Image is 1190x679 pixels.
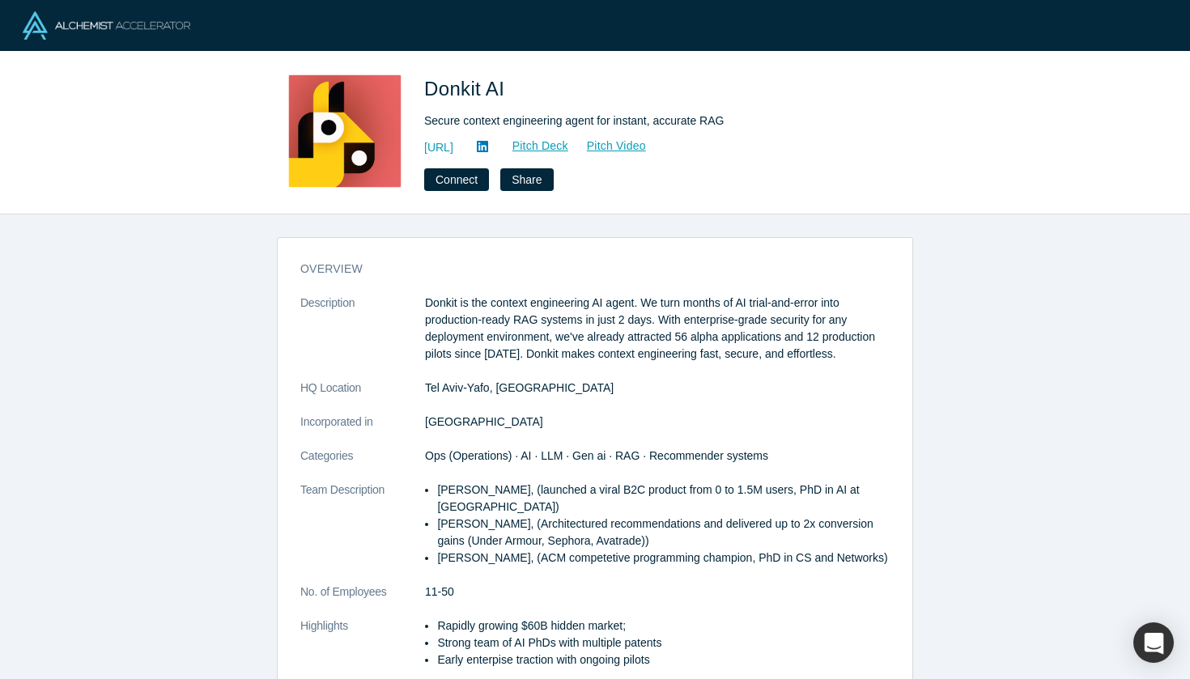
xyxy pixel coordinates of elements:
span: Donkit AI [424,78,510,100]
dd: Tel Aviv-Yafo, [GEOGRAPHIC_DATA] [425,380,890,397]
dd: [GEOGRAPHIC_DATA] [425,414,890,431]
li: Strong team of AI PhDs with multiple patents [437,634,890,651]
li: Early enterpise traction with ongoing pilots [437,651,890,668]
dt: Categories [300,448,425,482]
li: Rapidly growing $60B hidden market; [437,617,890,634]
dd: 11-50 [425,584,890,600]
dt: Team Description [300,482,425,584]
span: Ops (Operations) · AI · LLM · Gen ai · RAG · Recommender systems [425,449,768,462]
p: Donkit is the context engineering AI agent. We turn months of AI trial-and-error into production-... [425,295,890,363]
li: [PERSON_NAME], (launched a viral B2C product from 0 to 1.5M users, PhD in AI at [GEOGRAPHIC_DATA]) [437,482,890,516]
h3: overview [300,261,867,278]
a: Pitch Deck [495,137,569,155]
a: [URL] [424,139,453,156]
dt: No. of Employees [300,584,425,617]
li: [PERSON_NAME], (ACM competetive programming champion, PhD in CS and Networks) [437,550,890,567]
li: [PERSON_NAME], (Architectured recommendations and delivered up to 2x conversion gains (Under Armo... [437,516,890,550]
dt: Incorporated in [300,414,425,448]
div: Secure context engineering agent for instant, accurate RAG [424,112,878,129]
img: Donkit AI's Logo [288,74,402,188]
img: Alchemist Logo [23,11,190,40]
dt: HQ Location [300,380,425,414]
a: Pitch Video [569,137,647,155]
dt: Description [300,295,425,380]
button: Connect [424,168,489,191]
button: Share [500,168,553,191]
